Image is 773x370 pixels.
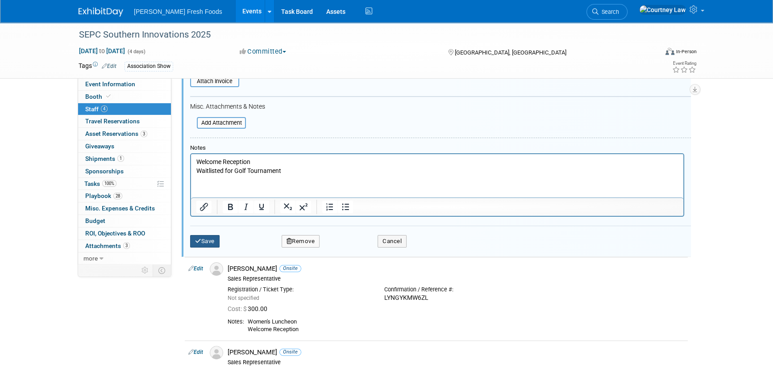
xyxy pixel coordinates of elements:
[141,130,147,137] span: 3
[79,61,116,71] td: Tags
[76,27,644,43] div: SEPC Southern Innovations 2025
[378,235,407,248] button: Cancel
[85,143,114,150] span: Giveaways
[228,265,684,273] div: [PERSON_NAME]
[113,193,122,199] span: 28
[78,240,171,252] a: Attachments3
[639,5,686,15] img: Courtney Law
[85,217,105,224] span: Budget
[228,359,684,366] div: Sales Representative
[101,105,108,112] span: 4
[85,168,124,175] span: Sponsorships
[598,8,619,15] span: Search
[79,47,125,55] span: [DATE] [DATE]
[85,155,124,162] span: Shipments
[78,178,171,190] a: Tasks100%
[384,286,528,293] div: Confirmation / Reference #:
[117,155,124,162] span: 1
[248,318,684,333] div: Women's Luncheon Welcome Reception
[125,62,173,71] div: Association Show
[188,349,203,355] a: Edit
[254,201,269,213] button: Underline
[78,215,171,227] a: Budget
[106,94,111,99] i: Booth reservation complete
[85,230,145,237] span: ROI, Objectives & ROO
[605,46,697,60] div: Event Format
[85,242,130,249] span: Attachments
[279,265,301,272] span: Onsite
[84,180,116,187] span: Tasks
[78,103,171,115] a: Staff4
[228,318,244,325] div: Notes:
[137,265,153,276] td: Personalize Event Tab Strip
[79,8,123,17] img: ExhibitDay
[85,105,108,113] span: Staff
[665,48,674,55] img: Format-Inperson.png
[586,4,628,20] a: Search
[322,201,337,213] button: Numbered list
[672,61,696,66] div: Event Rating
[280,201,295,213] button: Subscript
[676,48,697,55] div: In-Person
[134,8,222,15] span: [PERSON_NAME] Fresh Foods
[228,295,259,301] span: Not specified
[85,93,112,100] span: Booth
[228,286,371,293] div: Registration / Ticket Type:
[190,103,691,111] div: Misc. Attachments & Notes
[237,47,290,56] button: Committed
[296,201,311,213] button: Superscript
[83,255,98,262] span: more
[85,192,122,199] span: Playbook
[223,201,238,213] button: Bold
[228,305,248,312] span: Cost: $
[228,348,684,357] div: [PERSON_NAME]
[102,63,116,69] a: Edit
[279,349,301,355] span: Onsite
[102,180,116,187] span: 100%
[190,235,220,248] button: Save
[384,294,528,302] div: LYNGYKMW6ZL
[153,265,171,276] td: Toggle Event Tabs
[78,202,171,214] a: Misc. Expenses & Credits
[78,165,171,177] a: Sponsorships
[85,130,147,137] span: Asset Reservations
[78,91,171,103] a: Booth
[78,115,171,127] a: Travel Reservations
[78,78,171,90] a: Event Information
[210,262,223,276] img: Associate-Profile-5.png
[85,80,135,88] span: Event Information
[228,275,684,282] div: Sales Representative
[190,144,684,152] div: Notes
[127,49,145,55] span: (4 days)
[78,128,171,140] a: Asset Reservations3
[338,201,353,213] button: Bullet list
[98,47,106,55] span: to
[78,140,171,152] a: Giveaways
[188,265,203,272] a: Edit
[196,201,212,213] button: Insert/edit link
[228,305,271,312] span: 300.00
[282,235,320,248] button: Remove
[85,205,155,212] span: Misc. Expenses & Credits
[454,49,566,56] span: [GEOGRAPHIC_DATA], [GEOGRAPHIC_DATA]
[78,153,171,165] a: Shipments1
[123,242,130,249] span: 3
[78,252,171,265] a: more
[191,154,683,198] iframe: Rich Text Area
[85,118,140,125] span: Travel Reservations
[78,227,171,240] a: ROI, Objectives & ROO
[210,346,223,359] img: Associate-Profile-5.png
[78,190,171,202] a: Playbook28
[238,201,254,213] button: Italic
